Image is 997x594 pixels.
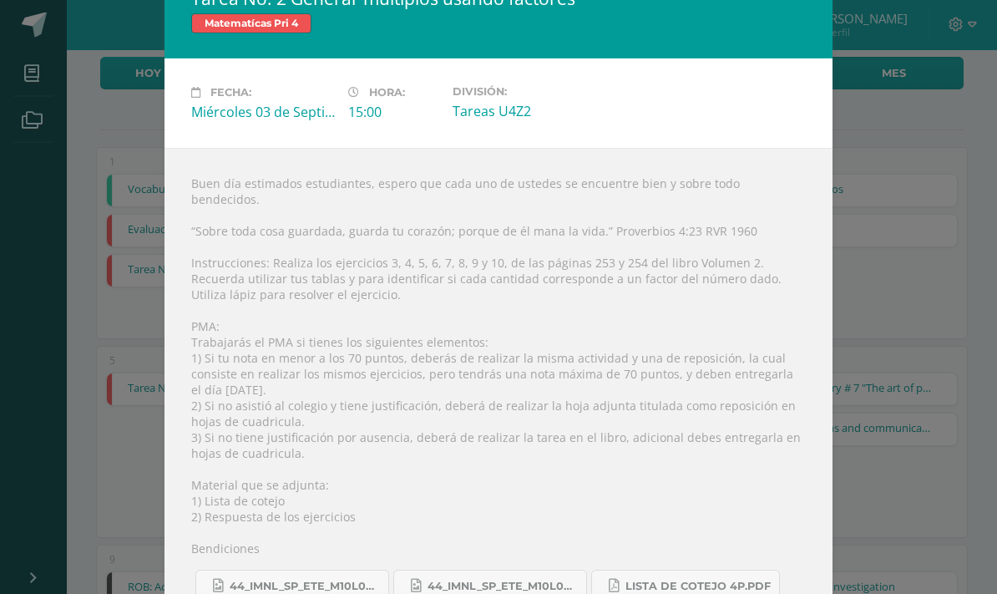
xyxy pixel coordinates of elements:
[453,103,596,121] div: Tareas U4Z2
[369,87,405,99] span: Hora:
[191,104,335,122] div: Miércoles 03 de Septiembre
[210,87,251,99] span: Fecha:
[428,581,578,594] span: 44_imnl_sp_ete_m10l03_7_crop_3.png
[625,581,771,594] span: Lista de Cotejo 4P.pdf
[453,86,596,99] label: División:
[191,14,311,34] span: Matematícas Pri 4
[230,581,380,594] span: 44_imnl_sp_ete_m10l03_8_crop_5.png
[348,104,439,122] div: 15:00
